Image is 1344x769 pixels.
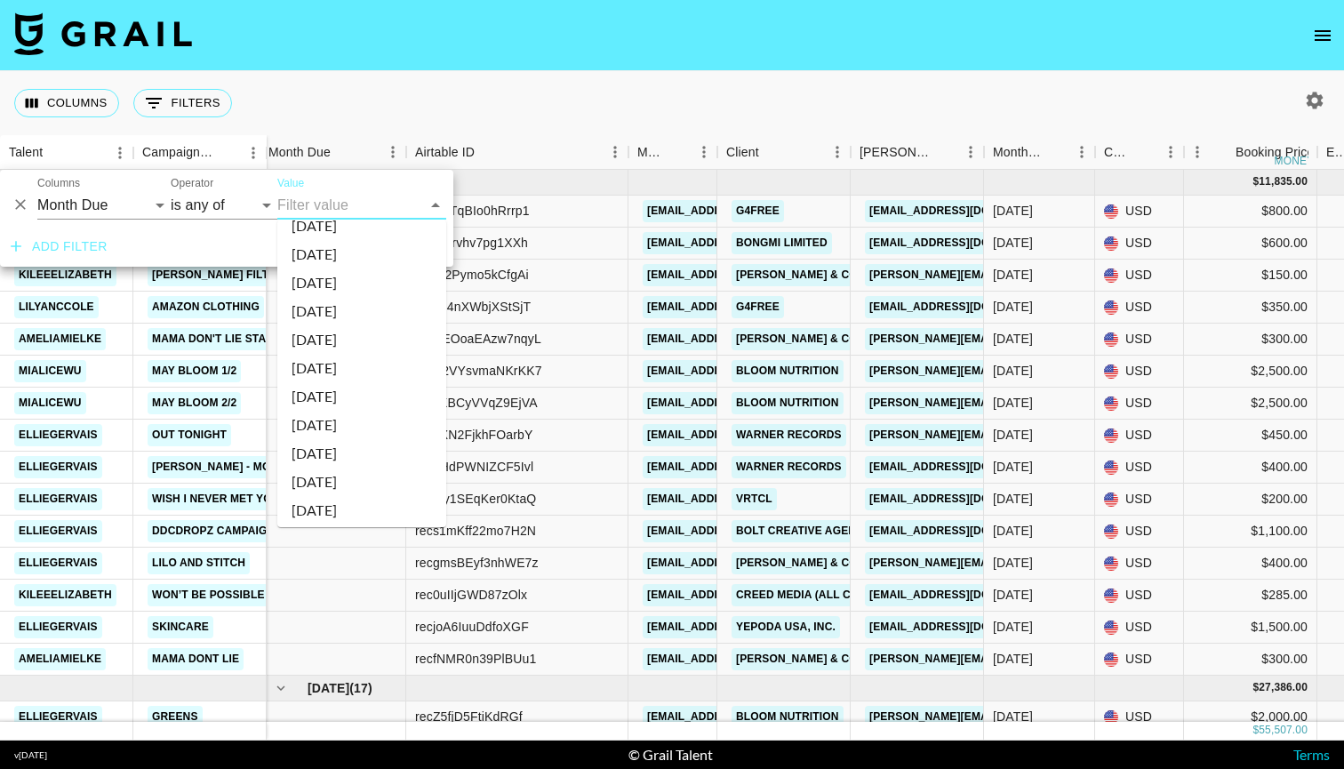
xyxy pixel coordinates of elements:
[851,135,984,170] div: Booker
[993,266,1033,284] div: May '25
[1184,580,1317,612] div: $285.00
[1095,388,1184,420] div: USD
[993,394,1033,412] div: May '25
[865,360,1155,382] a: [PERSON_NAME][EMAIL_ADDRESS][DOMAIN_NAME]
[860,135,932,170] div: [PERSON_NAME]
[7,191,34,218] button: Delete
[14,749,47,761] div: v [DATE]
[865,456,1064,478] a: [EMAIL_ADDRESS][DOMAIN_NAME]
[732,488,777,510] a: Vrtcl
[415,650,536,668] div: recfNMR0n39PlBUu1
[14,392,86,414] a: mialicewu
[1184,324,1317,356] div: $300.00
[993,522,1033,540] div: May '25
[732,552,886,574] a: [PERSON_NAME] & Co LLC
[260,135,406,170] div: Month Due
[475,140,500,164] button: Sort
[148,648,244,670] a: Mama Dont Lie
[277,496,446,525] li: [DATE]
[268,676,293,701] button: hide children
[277,176,304,191] label: Value
[277,525,446,553] li: [DATE]
[1184,644,1317,676] div: $300.00
[865,232,1064,254] a: [EMAIL_ADDRESS][DOMAIN_NAME]
[148,328,329,350] a: Mama Don't Lie Stars Go Dim
[277,325,446,354] li: [DATE]
[643,552,842,574] a: [EMAIL_ADDRESS][DOMAIN_NAME]
[277,354,446,382] li: [DATE]
[415,362,542,380] div: recU2VYsvmaNKrKK7
[37,176,80,191] label: Columns
[277,240,446,268] li: [DATE]
[865,616,1064,638] a: [EMAIL_ADDRESS][DOMAIN_NAME]
[726,135,759,170] div: Client
[277,191,420,219] input: Filter value
[1184,228,1317,260] div: $600.00
[415,298,531,316] div: rece94nXWbjXStSjT
[148,456,335,478] a: [PERSON_NAME] - Momma Song
[865,328,1246,350] a: [PERSON_NAME][EMAIL_ADDRESS][PERSON_NAME][DOMAIN_NAME]
[628,746,713,764] div: © Grail Talent
[865,520,1064,542] a: [EMAIL_ADDRESS][DOMAIN_NAME]
[1095,292,1184,324] div: USD
[824,139,851,165] button: Menu
[1184,420,1317,452] div: $450.00
[1184,388,1317,420] div: $2,500.00
[415,330,541,348] div: recUEOoaEAzw7nqyL
[993,650,1033,668] div: May '25
[1184,260,1317,292] div: $150.00
[732,456,846,478] a: Warner Records
[602,139,628,165] button: Menu
[14,264,116,286] a: kileeelizabeth
[643,706,842,728] a: [EMAIL_ADDRESS][DOMAIN_NAME]
[643,616,842,638] a: [EMAIL_ADDRESS][DOMAIN_NAME]
[643,200,842,222] a: [EMAIL_ADDRESS][DOMAIN_NAME]
[643,488,842,510] a: [EMAIL_ADDRESS][DOMAIN_NAME]
[14,328,106,350] a: ameliamielke
[1252,680,1259,695] div: $
[240,140,267,166] button: Menu
[759,140,784,164] button: Sort
[1184,292,1317,324] div: $350.00
[732,232,832,254] a: Bongmi Limited
[1095,580,1184,612] div: USD
[1236,135,1314,170] div: Booking Price
[415,266,529,284] div: reciC2Pymo5kCfgAi
[415,708,523,725] div: recZ5fjD5FtiKdRGf
[984,135,1095,170] div: Month Due
[415,135,475,170] div: Airtable ID
[148,616,213,638] a: Skincare
[993,458,1033,476] div: May '25
[148,264,288,286] a: [PERSON_NAME] FILTER
[1211,140,1236,164] button: Sort
[732,392,844,414] a: Bloom Nutrition
[643,584,842,606] a: [EMAIL_ADDRESS][DOMAIN_NAME]
[14,552,102,574] a: elliegervais
[14,360,86,382] a: mialicewu
[643,424,842,446] a: [EMAIL_ADDRESS][DOMAIN_NAME]
[865,584,1064,606] a: [EMAIL_ADDRESS][DOMAIN_NAME]
[1095,228,1184,260] div: USD
[865,200,1064,222] a: [EMAIL_ADDRESS][DOMAIN_NAME]
[1095,548,1184,580] div: USD
[423,193,448,218] button: Close
[415,586,527,604] div: rec0uIIjGWD87zOlx
[1184,196,1317,228] div: $800.00
[415,202,530,220] div: recMyTqBIo0hRrrp1
[993,135,1044,170] div: Month Due
[717,135,851,170] div: Client
[1259,174,1308,189] div: 11,835.00
[643,392,842,414] a: [EMAIL_ADDRESS][DOMAIN_NAME]
[643,232,842,254] a: [EMAIL_ADDRESS][DOMAIN_NAME]
[993,202,1033,220] div: May '25
[148,520,279,542] a: ddcdropz campaign
[1095,644,1184,676] div: USD
[14,616,102,638] a: elliegervais
[1095,452,1184,484] div: USD
[415,458,533,476] div: rec9HdPWNIZCF5Ivl
[1252,174,1259,189] div: $
[691,139,717,165] button: Menu
[277,268,446,297] li: [DATE]
[14,296,99,318] a: lilyanccole
[1184,516,1317,548] div: $1,100.00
